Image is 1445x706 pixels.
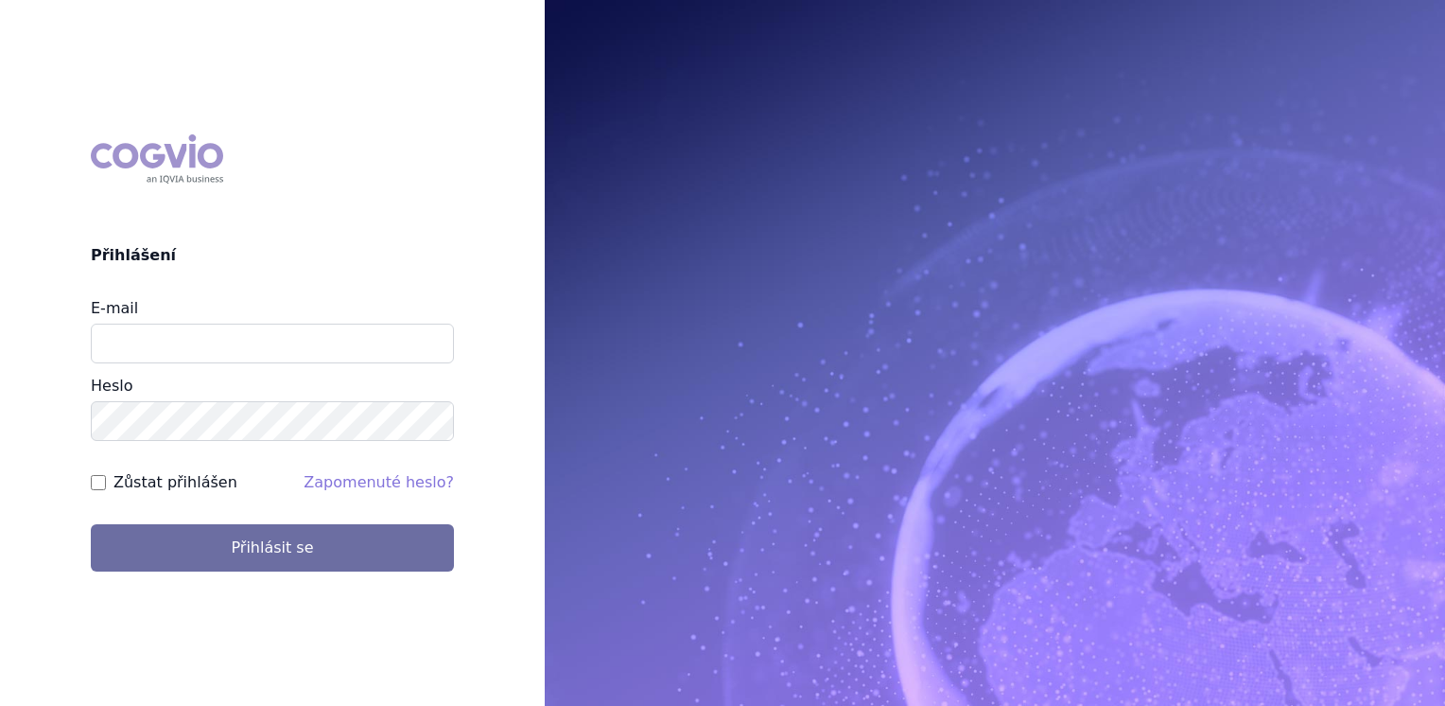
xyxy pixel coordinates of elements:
a: Zapomenuté heslo? [304,473,454,491]
label: E-mail [91,299,138,317]
label: Zůstat přihlášen [113,471,237,494]
button: Přihlásit se [91,524,454,572]
label: Heslo [91,377,132,395]
h2: Přihlášení [91,244,454,267]
div: COGVIO [91,134,223,184]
